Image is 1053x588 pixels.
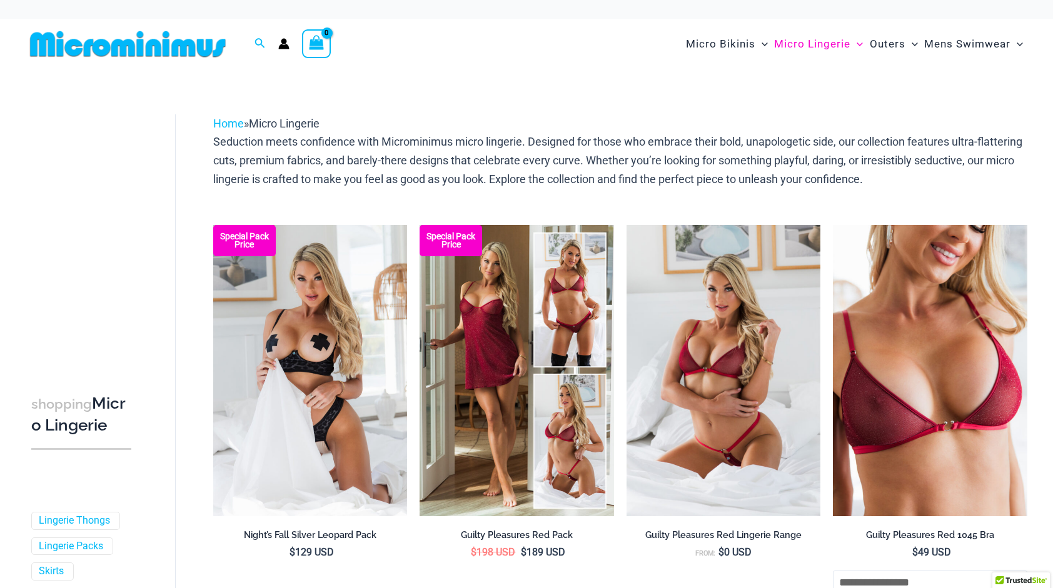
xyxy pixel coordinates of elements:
bdi: 189 USD [521,546,565,558]
bdi: 198 USD [471,546,515,558]
a: View Shopping Cart, empty [302,29,331,58]
span: » [213,117,320,130]
span: $ [471,546,476,558]
a: Guilty Pleasures Red 1045 Bra [833,529,1027,546]
a: Micro BikinisMenu ToggleMenu Toggle [683,25,771,63]
a: Skirts [39,565,64,578]
span: $ [912,546,918,558]
a: Micro LingerieMenu ToggleMenu Toggle [771,25,866,63]
img: MM SHOP LOGO FLAT [25,30,231,58]
span: $ [718,546,724,558]
a: Nights Fall Silver Leopard 1036 Bra 6046 Thong 09v2 Nights Fall Silver Leopard 1036 Bra 6046 Thon... [213,225,408,516]
p: Seduction meets confidence with Microminimus micro lingerie. Designed for those who embrace their... [213,132,1027,188]
span: Mens Swimwear [924,28,1010,60]
a: Search icon link [254,36,266,52]
a: Guilty Pleasures Red 1045 Bra 689 Micro 05Guilty Pleasures Red 1045 Bra 689 Micro 06Guilty Pleasu... [627,225,821,516]
span: Menu Toggle [755,28,768,60]
span: Menu Toggle [1010,28,1023,60]
bdi: 129 USD [290,546,334,558]
span: Micro Bikinis [686,28,755,60]
b: Special Pack Price [213,232,276,249]
a: Night’s Fall Silver Leopard Pack [213,529,408,546]
nav: Site Navigation [681,23,1028,65]
span: $ [290,546,295,558]
img: Guilty Pleasures Red 1045 Bra 01 [833,225,1027,516]
span: $ [521,546,526,558]
img: Guilty Pleasures Red 1045 Bra 689 Micro 05 [627,225,821,516]
a: Account icon link [278,38,290,49]
h3: Micro Lingerie [31,393,131,436]
h2: Guilty Pleasures Red Lingerie Range [627,529,821,541]
a: Guilty Pleasures Red Collection Pack F Guilty Pleasures Red Collection Pack BGuilty Pleasures Red... [420,225,614,516]
iframe: TrustedSite Certified [31,104,144,354]
a: Guilty Pleasures Red 1045 Bra 01Guilty Pleasures Red 1045 Bra 02Guilty Pleasures Red 1045 Bra 02 [833,225,1027,516]
span: shopping [31,396,92,412]
span: Menu Toggle [850,28,863,60]
img: Guilty Pleasures Red Collection Pack F [420,225,614,516]
a: OutersMenu ToggleMenu Toggle [867,25,921,63]
a: Lingerie Packs [39,540,103,553]
a: Mens SwimwearMenu ToggleMenu Toggle [921,25,1026,63]
a: Guilty Pleasures Red Lingerie Range [627,529,821,546]
bdi: 49 USD [912,546,951,558]
h2: Night’s Fall Silver Leopard Pack [213,529,408,541]
b: Special Pack Price [420,232,482,249]
h2: Guilty Pleasures Red Pack [420,529,614,541]
span: Micro Lingerie [249,117,320,130]
span: Outers [870,28,905,60]
h2: Guilty Pleasures Red 1045 Bra [833,529,1027,541]
bdi: 0 USD [718,546,752,558]
span: Micro Lingerie [774,28,850,60]
a: Guilty Pleasures Red Pack [420,529,614,546]
span: Menu Toggle [905,28,918,60]
img: Nights Fall Silver Leopard 1036 Bra 6046 Thong 09v2 [213,225,408,516]
a: Lingerie Thongs [39,514,110,527]
span: From: [695,549,715,557]
a: Home [213,117,244,130]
